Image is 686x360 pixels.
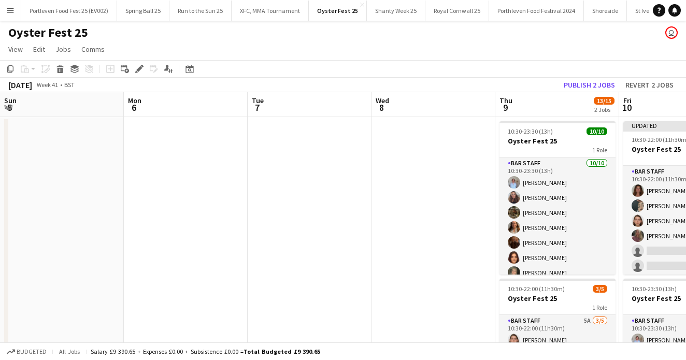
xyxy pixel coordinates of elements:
[489,1,584,21] button: Porthleven Food Festival 2024
[592,146,607,154] span: 1 Role
[623,96,632,105] span: Fri
[29,42,49,56] a: Edit
[621,78,678,92] button: Revert 2 jobs
[425,1,489,21] button: Royal Cornwall 25
[587,127,607,135] span: 10/10
[5,346,48,357] button: Budgeted
[250,102,264,113] span: 7
[8,80,32,90] div: [DATE]
[374,102,389,113] span: 8
[593,285,607,293] span: 3/5
[126,102,141,113] span: 6
[21,1,117,21] button: Portleven Food Fest 25 (EV002)
[169,1,232,21] button: Run to the Sun 25
[622,102,632,113] span: 10
[34,81,60,89] span: Week 41
[499,157,616,328] app-card-role: Bar Staff10/1010:30-23:30 (13h)[PERSON_NAME][PERSON_NAME][PERSON_NAME][PERSON_NAME][PERSON_NAME][...
[560,78,619,92] button: Publish 2 jobs
[665,26,678,39] app-user-avatar: Gary James
[77,42,109,56] a: Comms
[632,285,677,293] span: 10:30-23:30 (13h)
[232,1,309,21] button: XFC, MMA Tournament
[8,25,88,40] h1: Oyster Fest 25
[499,96,512,105] span: Thu
[508,285,565,293] span: 10:30-22:00 (11h30m)
[584,1,627,21] button: Shoreside
[57,348,82,355] span: All jobs
[81,45,105,54] span: Comms
[594,106,614,113] div: 2 Jobs
[376,96,389,105] span: Wed
[498,102,512,113] span: 9
[117,1,169,21] button: Spring Ball 25
[55,45,71,54] span: Jobs
[508,127,553,135] span: 10:30-23:30 (13h)
[3,102,17,113] span: 5
[8,45,23,54] span: View
[499,136,616,146] h3: Oyster Fest 25
[4,42,27,56] a: View
[51,42,75,56] a: Jobs
[252,96,264,105] span: Tue
[91,348,320,355] div: Salary £9 390.65 + Expenses £0.00 + Subsistence £0.00 =
[33,45,45,54] span: Edit
[4,96,17,105] span: Sun
[367,1,425,21] button: Shanty Week 25
[594,97,614,105] span: 13/15
[128,96,141,105] span: Mon
[499,121,616,275] app-job-card: 10:30-23:30 (13h)10/10Oyster Fest 251 RoleBar Staff10/1010:30-23:30 (13h)[PERSON_NAME][PERSON_NAM...
[592,304,607,311] span: 1 Role
[499,294,616,303] h3: Oyster Fest 25
[64,81,75,89] div: BST
[244,348,320,355] span: Total Budgeted £9 390.65
[17,348,47,355] span: Budgeted
[309,1,367,21] button: Oyster Fest 25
